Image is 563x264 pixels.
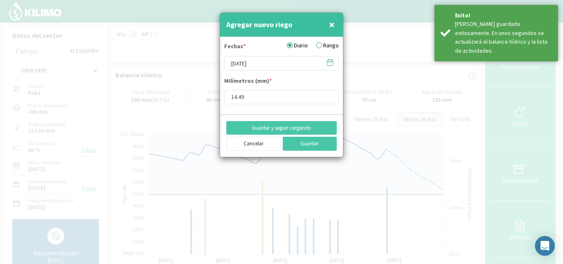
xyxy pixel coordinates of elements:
[455,11,552,20] div: Exito!
[224,42,246,53] label: Fechas
[226,121,337,135] button: Guardar y seguir cargando
[224,77,272,87] label: Milímetros (mm)
[535,236,555,256] div: Open Intercom Messenger
[226,19,292,30] h4: Agregar nuevo riego
[455,20,552,55] div: Riego guardado exitosamente. En unos segundos se actualizará el balance hídrico y la lista de act...
[316,41,339,50] label: Rango
[283,137,337,151] button: Guardar
[226,137,281,151] button: Cancelar
[327,16,337,33] button: Close
[287,41,308,50] label: Diario
[329,18,335,31] span: ×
